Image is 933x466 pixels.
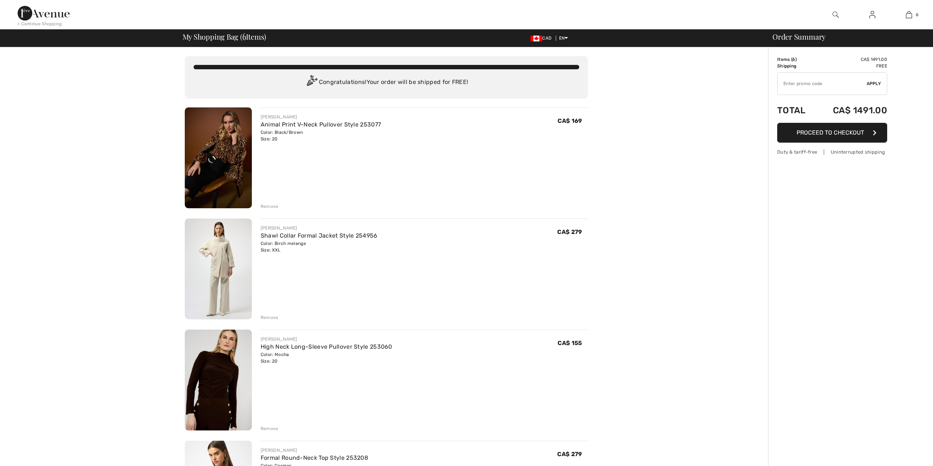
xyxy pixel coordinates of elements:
div: Remove [261,425,279,432]
div: [PERSON_NAME] [261,225,378,231]
img: High Neck Long-Sleeve Pullover Style 253060 [185,330,252,430]
div: Remove [261,314,279,321]
span: CA$ 169 [558,117,582,124]
button: Proceed to Checkout [777,123,887,143]
img: Shawl Collar Formal Jacket Style 254956 [185,219,252,319]
td: CA$ 1491.00 [815,56,887,63]
input: Promo code [778,73,867,95]
span: My Shopping Bag ( Items) [183,33,267,40]
span: 6 [242,31,246,41]
td: Total [777,98,815,123]
td: Free [815,63,887,69]
img: My Info [869,10,875,19]
a: Shawl Collar Formal Jacket Style 254956 [261,232,378,239]
a: Sign In [863,10,881,19]
a: Animal Print V-Neck Pullover Style 253077 [261,121,381,128]
div: Color: Mocha Size: 20 [261,351,392,364]
img: Congratulation2.svg [304,75,319,90]
span: Apply [867,80,881,87]
div: Remove [261,203,279,210]
div: < Continue Shopping [18,21,62,27]
span: 6 [792,57,795,62]
a: High Neck Long-Sleeve Pullover Style 253060 [261,343,392,350]
span: CA$ 155 [558,340,582,346]
span: EN [559,36,568,41]
a: Formal Round-Neck Top Style 253208 [261,454,368,461]
a: 6 [891,10,927,19]
div: Color: Birch melange Size: XXL [261,240,378,253]
span: CAD [530,36,554,41]
img: Canadian Dollar [530,36,542,41]
span: 6 [916,11,918,18]
div: [PERSON_NAME] [261,114,381,120]
span: CA$ 279 [557,228,582,235]
div: Congratulations! Your order will be shipped for FREE! [194,75,579,90]
div: [PERSON_NAME] [261,447,368,454]
div: Color: Black/Brown Size: 20 [261,129,381,142]
td: Shipping [777,63,815,69]
div: [PERSON_NAME] [261,336,392,342]
td: CA$ 1491.00 [815,98,887,123]
span: CA$ 279 [557,451,582,458]
span: Proceed to Checkout [797,129,864,136]
img: My Bag [906,10,912,19]
div: Order Summary [764,33,929,40]
div: Duty & tariff-free | Uninterrupted shipping [777,148,887,155]
img: 1ère Avenue [18,6,70,21]
img: search the website [833,10,839,19]
td: Items ( ) [777,56,815,63]
img: Animal Print V-Neck Pullover Style 253077 [185,107,252,208]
